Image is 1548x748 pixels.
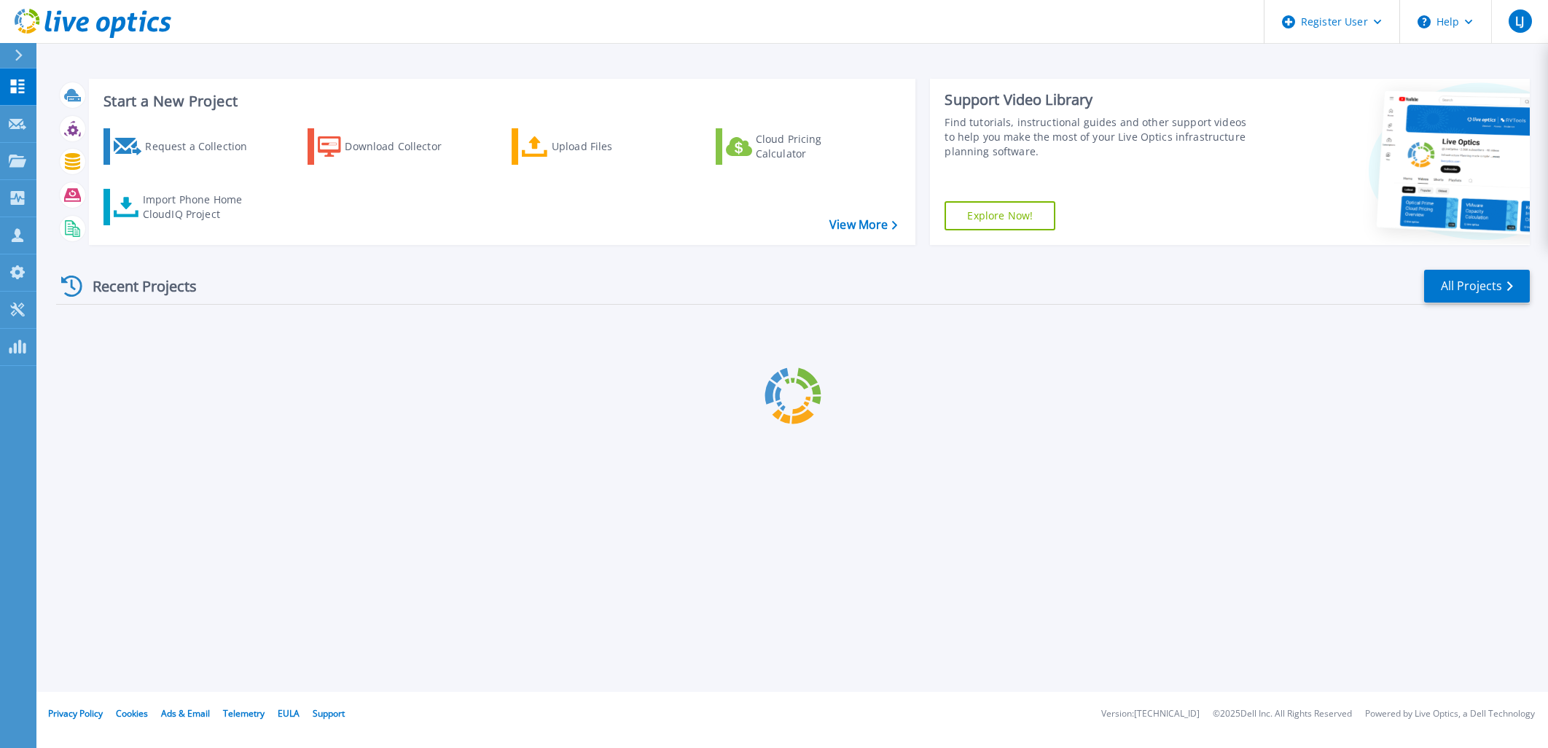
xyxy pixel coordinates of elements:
[1515,15,1524,27] span: LJ
[116,707,148,720] a: Cookies
[143,192,257,222] div: Import Phone Home CloudIQ Project
[1213,709,1352,719] li: © 2025 Dell Inc. All Rights Reserved
[1365,709,1535,719] li: Powered by Live Optics, a Dell Technology
[145,132,262,161] div: Request a Collection
[512,128,674,165] a: Upload Files
[313,707,345,720] a: Support
[829,218,897,232] a: View More
[716,128,878,165] a: Cloud Pricing Calculator
[103,128,266,165] a: Request a Collection
[1424,270,1530,303] a: All Projects
[48,707,103,720] a: Privacy Policy
[756,132,872,161] div: Cloud Pricing Calculator
[56,268,216,304] div: Recent Projects
[945,201,1055,230] a: Explore Now!
[1101,709,1200,719] li: Version: [TECHNICAL_ID]
[278,707,300,720] a: EULA
[345,132,461,161] div: Download Collector
[308,128,470,165] a: Download Collector
[103,93,897,109] h3: Start a New Project
[223,707,265,720] a: Telemetry
[161,707,210,720] a: Ads & Email
[552,132,668,161] div: Upload Files
[945,115,1252,159] div: Find tutorials, instructional guides and other support videos to help you make the most of your L...
[945,90,1252,109] div: Support Video Library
